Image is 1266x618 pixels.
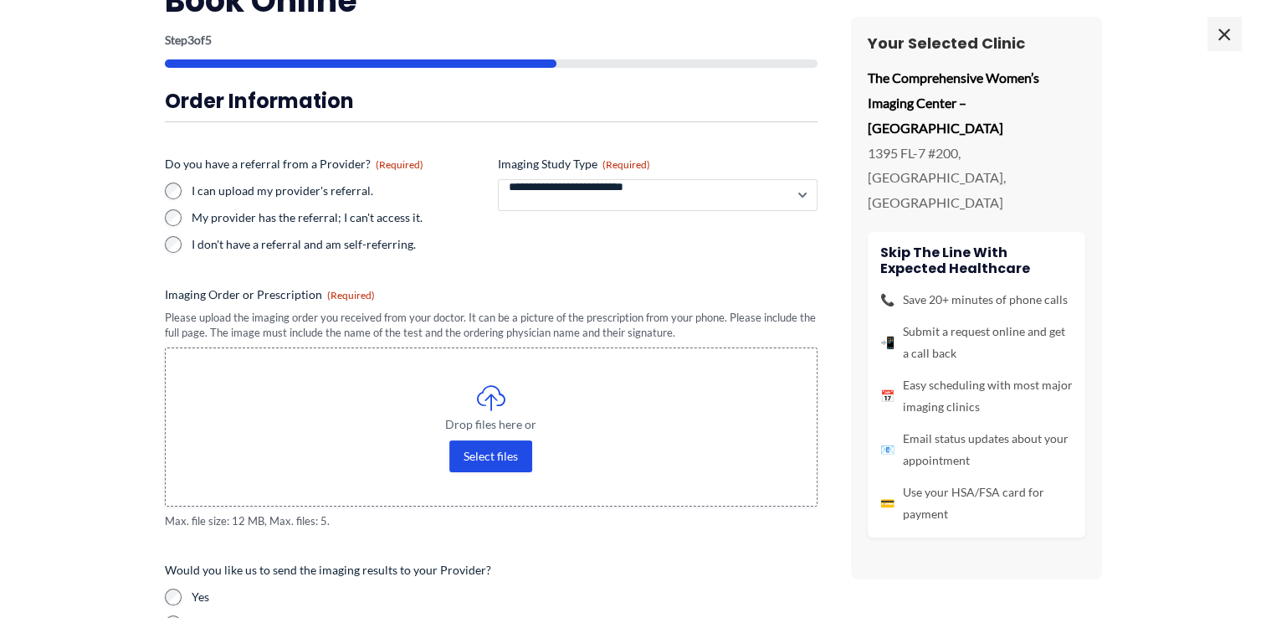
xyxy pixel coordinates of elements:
label: I can upload my provider's referral. [192,183,484,199]
div: Please upload the imaging order you received from your doctor. It can be a picture of the prescri... [165,310,818,341]
li: Use your HSA/FSA card for payment [880,482,1073,525]
legend: Do you have a referral from a Provider? [165,156,423,173]
span: (Required) [602,158,650,171]
li: Email status updates about your appointment [880,428,1073,471]
p: The Comprehensive Women’s Imaging Center – [GEOGRAPHIC_DATA] [868,65,1085,140]
span: (Required) [327,289,375,301]
label: I don't have a referral and am self-referring. [192,236,484,253]
label: Imaging Order or Prescription [165,286,818,303]
button: select files, imaging order or prescription(required) [449,440,532,472]
h3: Order Information [165,88,818,114]
h3: Your Selected Clinic [868,33,1085,53]
span: 📧 [880,439,894,461]
legend: Would you like us to send the imaging results to your Provider? [165,562,491,579]
h4: Skip the line with Expected Healthcare [880,245,1073,276]
span: 💳 [880,492,894,514]
span: (Required) [376,158,423,171]
span: 5 [205,33,212,47]
span: Max. file size: 12 MB, Max. files: 5. [165,513,818,529]
p: 1395 FL-7 #200, [GEOGRAPHIC_DATA], [GEOGRAPHIC_DATA] [868,141,1085,215]
span: 📲 [880,332,894,353]
li: Save 20+ minutes of phone calls [880,289,1073,311]
p: Step of [165,34,818,46]
label: Imaging Study Type [498,156,818,173]
li: Submit a request online and get a call back [880,321,1073,364]
label: Yes [192,589,818,605]
span: Drop files here or [199,419,783,430]
span: × [1207,17,1241,50]
span: 📞 [880,289,894,311]
li: Easy scheduling with most major imaging clinics [880,374,1073,418]
label: My provider has the referral; I can't access it. [192,209,484,226]
span: 📅 [880,385,894,407]
span: 3 [187,33,194,47]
